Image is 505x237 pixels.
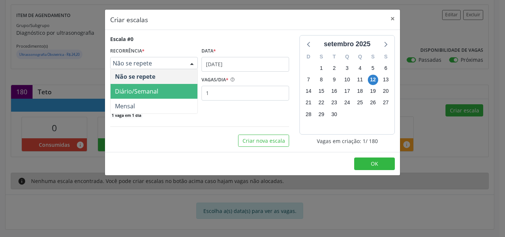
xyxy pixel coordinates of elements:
span: OK [371,160,378,167]
button: Criar nova escala [238,135,289,147]
span: quinta-feira, 4 de setembro de 2025 [355,63,365,73]
div: T [328,51,341,62]
span: 1 vaga em 1 dia [110,112,143,118]
span: terça-feira, 9 de setembro de 2025 [329,75,339,85]
span: quinta-feira, 18 de setembro de 2025 [355,86,365,97]
button: Close [385,10,400,28]
ion-icon: help circle outline [228,74,235,82]
span: segunda-feira, 29 de setembro de 2025 [316,109,326,119]
button: OK [354,158,395,170]
div: Q [341,51,354,62]
span: segunda-feira, 22 de setembro de 2025 [316,98,326,108]
span: Não se repete [113,60,183,67]
label: Data [201,45,216,57]
span: terça-feira, 2 de setembro de 2025 [329,63,339,73]
span: domingo, 14 de setembro de 2025 [303,86,313,97]
span: quarta-feira, 3 de setembro de 2025 [342,63,352,73]
span: segunda-feira, 8 de setembro de 2025 [316,75,326,85]
span: quinta-feira, 11 de setembro de 2025 [355,75,365,85]
span: domingo, 7 de setembro de 2025 [303,75,313,85]
input: Selecione uma data [201,57,289,72]
span: sábado, 20 de setembro de 2025 [381,86,391,97]
h5: Criar escalas [110,15,148,24]
span: / 180 [366,137,378,145]
span: quarta-feira, 10 de setembro de 2025 [342,75,352,85]
span: terça-feira, 16 de setembro de 2025 [329,86,339,97]
span: sexta-feira, 26 de setembro de 2025 [368,98,378,108]
span: sábado, 27 de setembro de 2025 [381,98,391,108]
span: quinta-feira, 25 de setembro de 2025 [355,98,365,108]
span: domingo, 21 de setembro de 2025 [303,98,313,108]
span: Diário/Semanal [115,87,158,95]
span: segunda-feira, 1 de setembro de 2025 [316,63,326,73]
div: Escala #0 [110,35,133,43]
div: S [315,51,328,62]
span: Mensal [115,102,135,110]
div: D [302,51,315,62]
span: Não se repete [115,72,155,81]
span: sexta-feira, 12 de setembro de 2025 [368,75,378,85]
span: quarta-feira, 17 de setembro de 2025 [342,86,352,97]
span: sábado, 13 de setembro de 2025 [381,75,391,85]
span: terça-feira, 30 de setembro de 2025 [329,109,339,119]
span: quarta-feira, 24 de setembro de 2025 [342,98,352,108]
span: sexta-feira, 19 de setembro de 2025 [368,86,378,97]
label: VAGAS/DIA [201,74,228,86]
div: S [379,51,392,62]
span: domingo, 28 de setembro de 2025 [303,109,313,119]
span: terça-feira, 23 de setembro de 2025 [329,98,339,108]
div: setembro 2025 [321,39,373,49]
span: sexta-feira, 5 de setembro de 2025 [368,63,378,73]
span: sábado, 6 de setembro de 2025 [381,63,391,73]
div: S [366,51,379,62]
div: Q [353,51,366,62]
span: segunda-feira, 15 de setembro de 2025 [316,86,326,97]
label: RECORRÊNCIA [110,45,145,57]
div: Vagas em criação: 1 [299,137,395,145]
